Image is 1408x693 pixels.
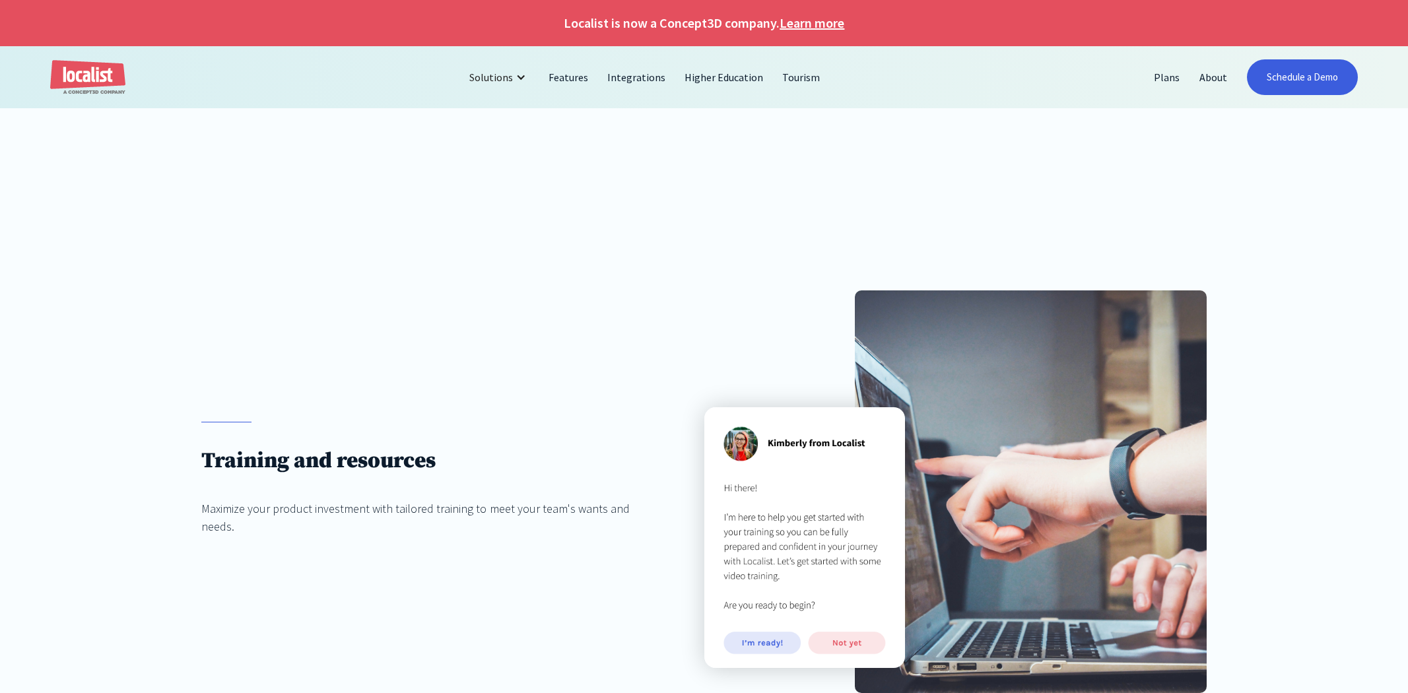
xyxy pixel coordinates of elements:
[1190,61,1237,93] a: About
[539,61,598,93] a: Features
[1145,61,1190,93] a: Plans
[201,447,654,475] h1: Training and resources
[50,60,125,95] a: home
[780,13,844,33] a: Learn more
[598,61,675,93] a: Integrations
[1247,59,1358,95] a: Schedule a Demo
[773,61,830,93] a: Tourism
[459,61,539,93] div: Solutions
[675,61,773,93] a: Higher Education
[469,69,513,85] div: Solutions
[201,500,654,535] div: Maximize your product investment with tailored training to meet your team's wants and needs.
